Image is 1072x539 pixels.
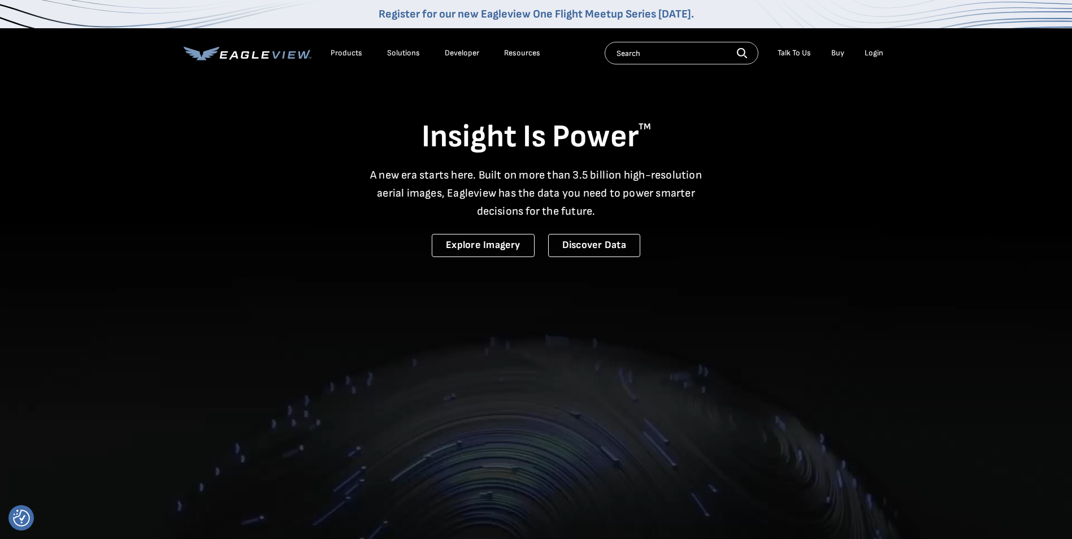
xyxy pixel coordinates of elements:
[778,48,811,58] div: Talk To Us
[331,48,362,58] div: Products
[432,234,535,257] a: Explore Imagery
[504,48,540,58] div: Resources
[363,166,709,220] p: A new era starts here. Built on more than 3.5 billion high-resolution aerial images, Eagleview ha...
[379,7,694,21] a: Register for our new Eagleview One Flight Meetup Series [DATE].
[605,42,758,64] input: Search
[865,48,883,58] div: Login
[548,234,640,257] a: Discover Data
[387,48,420,58] div: Solutions
[184,118,889,157] h1: Insight Is Power
[831,48,844,58] a: Buy
[13,510,30,527] img: Revisit consent button
[13,510,30,527] button: Consent Preferences
[445,48,479,58] a: Developer
[639,121,651,132] sup: TM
